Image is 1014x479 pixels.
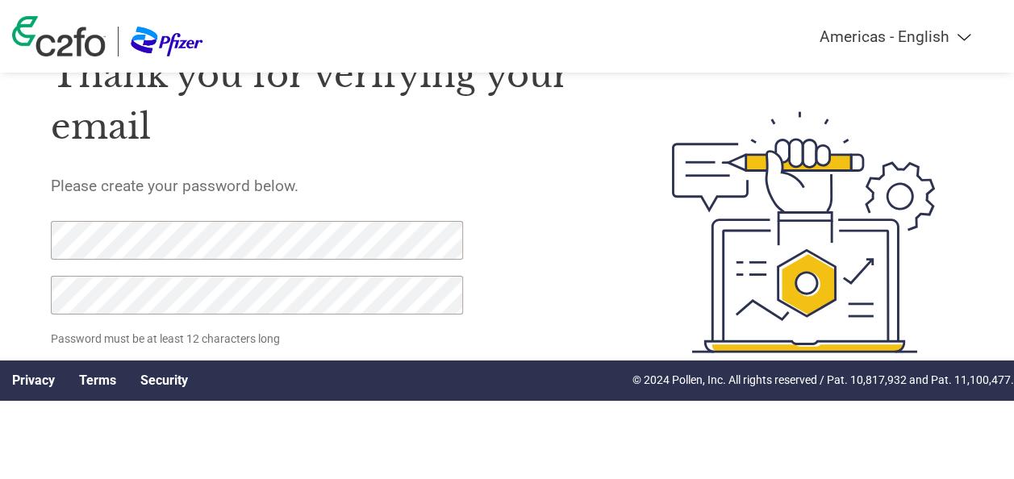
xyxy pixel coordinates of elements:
[12,373,55,388] a: Privacy
[51,177,599,195] h5: Please create your password below.
[51,49,599,153] h1: Thank you for verifying your email
[632,372,1014,389] p: © 2024 Pollen, Inc. All rights reserved / Pat. 10,817,932 and Pat. 11,100,477.
[644,26,963,439] img: create-password
[131,27,203,56] img: Pfizer
[140,373,188,388] a: Security
[79,373,116,388] a: Terms
[12,16,106,56] img: c2fo logo
[51,331,467,348] p: Password must be at least 12 characters long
